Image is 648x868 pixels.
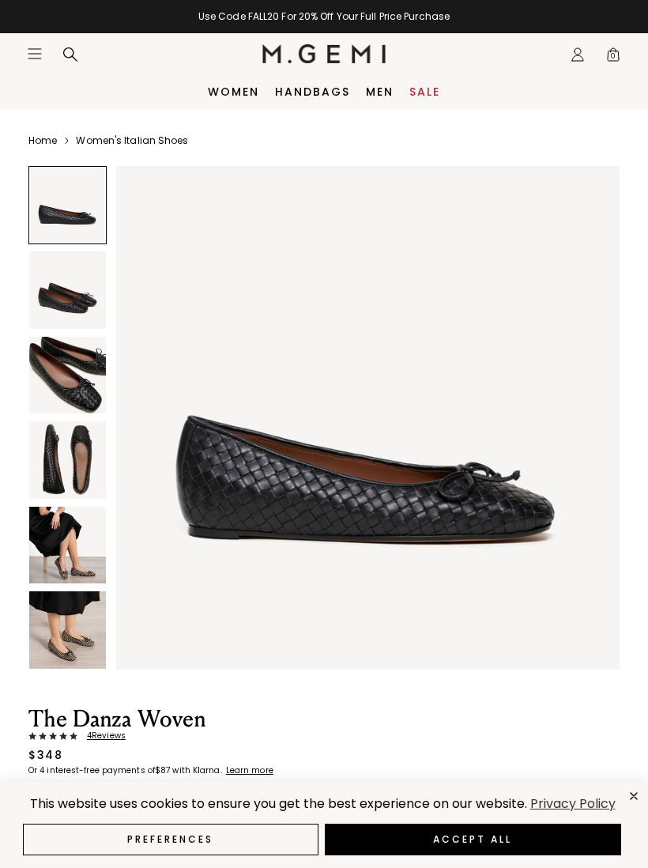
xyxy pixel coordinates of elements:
[27,46,43,62] button: Open site menu
[226,764,273,776] klarna-placement-style-cta: Learn more
[325,824,622,855] button: Accept All
[155,764,170,776] klarna-placement-style-amount: $87
[28,731,358,741] a: 4Reviews
[409,85,440,98] a: Sale
[29,421,106,498] img: The Danza Woven
[366,85,394,98] a: Men
[627,790,640,802] div: close
[23,824,318,855] button: Preferences
[262,44,386,63] img: M.Gemi
[116,166,620,670] img: The Danza Woven
[29,591,106,668] img: The Danza Woven
[29,507,106,583] img: The Danza Woven
[527,794,617,814] a: Privacy Policy (opens in a new tab)
[172,764,224,776] klarna-placement-style-body: with Klarna
[76,134,188,147] a: Women's Italian Shoes
[28,764,155,776] klarna-placement-style-body: Or 4 interest-free payments of
[29,251,106,328] img: The Danza Woven
[28,134,57,147] a: Home
[224,766,273,776] a: Learn more
[30,794,527,813] span: This website uses cookies to ensure you get the best experience on our website.
[275,85,350,98] a: Handbags
[28,708,358,731] h1: The Danza Woven
[28,747,62,763] div: $348
[208,85,259,98] a: Women
[605,50,621,66] span: 0
[29,337,106,413] img: The Danza Woven
[77,731,126,741] span: 4 Review s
